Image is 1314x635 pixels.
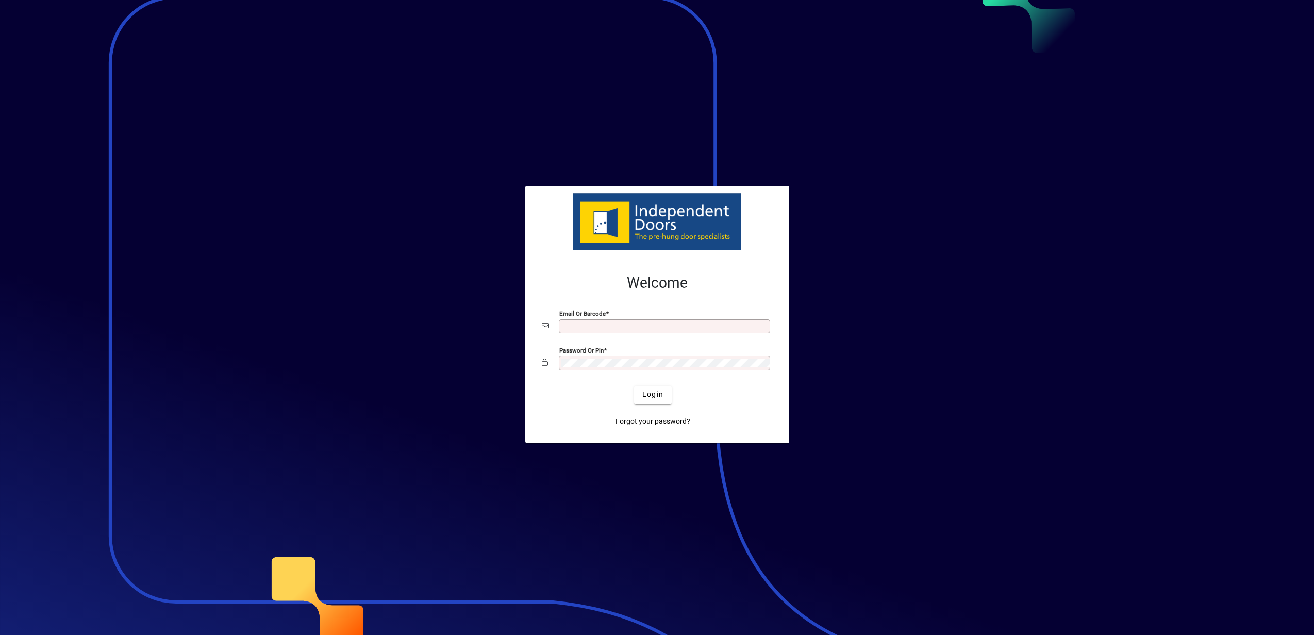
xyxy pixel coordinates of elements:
mat-label: Email or Barcode [559,310,606,317]
a: Forgot your password? [611,412,694,431]
span: Forgot your password? [616,416,690,427]
span: Login [642,389,663,400]
mat-label: Password or Pin [559,346,604,354]
button: Login [634,386,672,404]
h2: Welcome [542,274,773,292]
